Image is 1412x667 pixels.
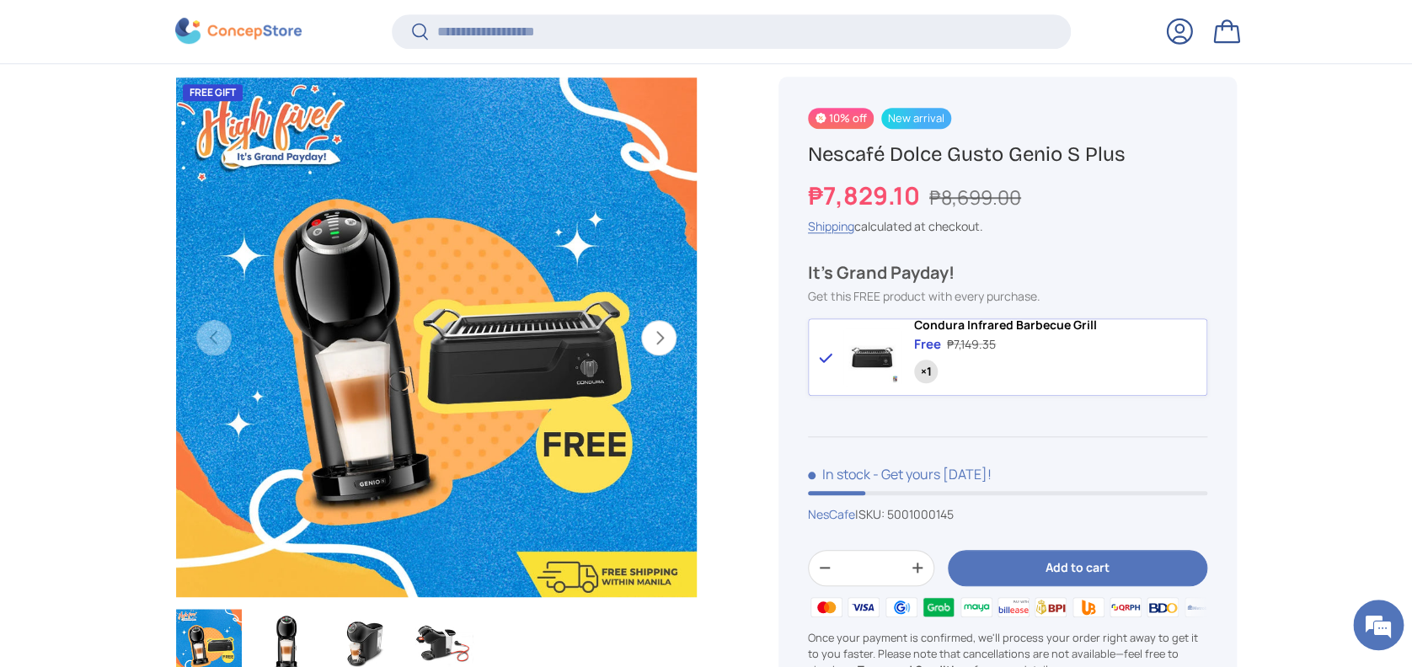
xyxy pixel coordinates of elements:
button: Add to cart [948,550,1207,586]
a: NesCafe [808,506,855,522]
img: master [808,595,845,620]
img: qrph [1107,595,1144,620]
div: Quantity [914,360,938,383]
div: calculated at checkout. [808,217,1207,235]
p: - Get yours [DATE]! [873,465,992,483]
img: billease [995,595,1032,620]
div: ₱7,149.35 [947,336,996,354]
div: Free [914,336,941,354]
span: SKU: [858,506,885,522]
img: bpi [1032,595,1069,620]
img: bdo [1144,595,1181,620]
span: 10% off [808,108,874,129]
h1: Nescafé Dolce Gusto Genio S Plus [808,141,1207,168]
a: Condura Infrared Barbecue Grill [914,318,1097,333]
img: grabpay [920,595,957,620]
span: In stock [808,465,870,483]
img: ConcepStore [175,19,302,45]
span: 5001000145 [887,506,954,522]
img: maya [957,595,994,620]
span: Get this FREE product with every purchase. [808,288,1040,304]
s: ₱8,699.00 [929,184,1021,211]
img: visa [845,595,882,620]
span: New arrival [881,108,951,129]
img: metrobank [1182,595,1219,620]
img: gcash [883,595,920,620]
a: Shipping [808,218,854,234]
div: It's Grand Payday! [808,262,1207,284]
strong: ₱7,829.10 [808,179,924,212]
span: | [855,506,954,522]
span: Condura Infrared Barbecue Grill [914,317,1097,333]
img: ubp [1069,595,1106,620]
div: FREE GIFT [183,84,243,101]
